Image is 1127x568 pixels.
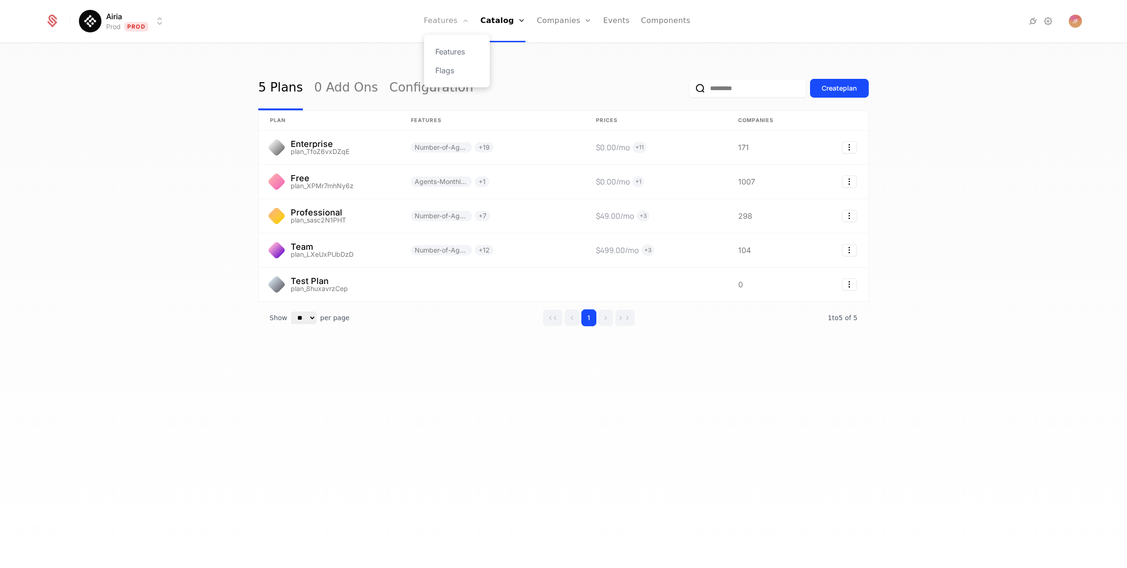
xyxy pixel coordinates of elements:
div: Page navigation [543,309,635,326]
a: Features [435,46,479,57]
a: 0 Add Ons [314,66,378,110]
span: 1 to 5 of [828,314,853,322]
span: Show [270,313,287,322]
a: Settings [1042,15,1054,27]
button: Select action [842,278,857,291]
button: Select action [842,244,857,256]
select: Select page size [291,312,316,324]
a: Flags [435,65,479,76]
a: Integrations [1027,15,1039,27]
button: Go to last page [615,309,635,326]
button: Select environment [82,11,165,31]
a: Configuration [389,66,473,110]
span: per page [320,313,350,322]
button: Go to first page [543,309,563,326]
th: Features [400,111,585,130]
th: Companies [727,111,802,130]
a: 5 Plans [258,66,303,110]
div: Table pagination [258,302,869,334]
span: 5 [828,314,857,322]
th: Prices [585,111,727,130]
button: Select action [842,141,857,154]
button: Createplan [810,79,869,98]
div: Prod [106,22,121,31]
button: Go to next page [598,309,613,326]
img: Airia [79,10,101,32]
button: Select action [842,210,857,222]
button: Go to page 1 [581,309,596,326]
img: Julia Floreak [1069,15,1082,28]
span: Prod [124,22,148,31]
th: plan [259,111,400,130]
div: Create plan [822,84,857,93]
button: Select action [842,176,857,188]
span: Airia [106,11,122,22]
button: Open user button [1069,15,1082,28]
button: Go to previous page [564,309,579,326]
